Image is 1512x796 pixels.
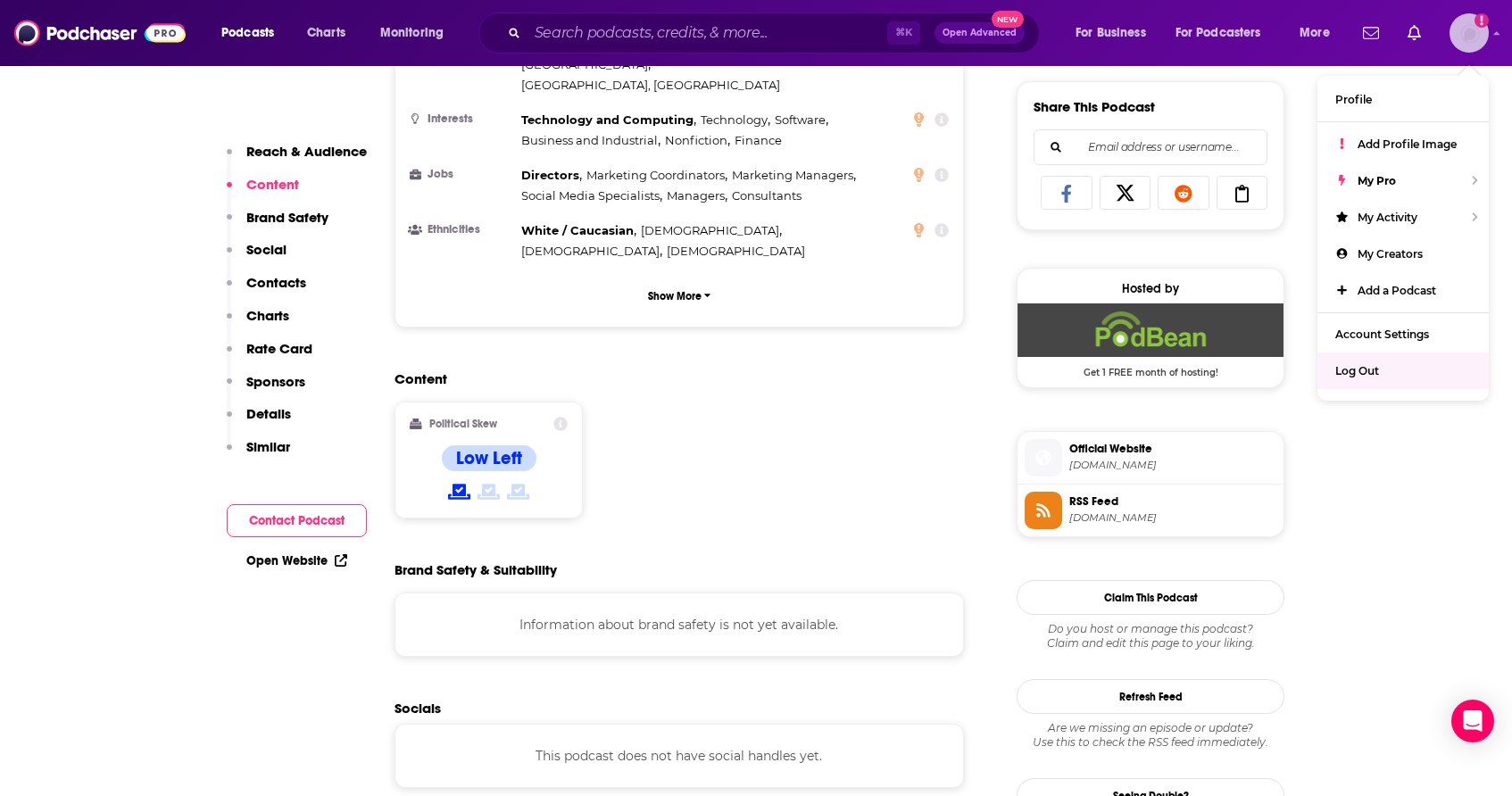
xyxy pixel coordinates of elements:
span: , [521,186,662,206]
span: My Activity [1358,211,1417,224]
h4: Low Left [456,447,522,469]
span: My Creators [1358,247,1423,261]
input: Search podcasts, credits, & more... [528,19,887,47]
span: White / Caucasian [521,223,634,237]
span: feed.podbean.com [1069,511,1276,525]
div: Open Intercom Messenger [1451,700,1494,742]
div: This podcast does not have social handles yet. [395,724,964,788]
span: [GEOGRAPHIC_DATA], [GEOGRAPHIC_DATA] [521,78,780,92]
span: Technology and Computing [521,112,694,127]
span: , [521,220,636,241]
button: open menu [1164,19,1287,47]
span: Log Out [1335,364,1379,377]
button: Social [227,241,287,274]
span: , [775,110,828,130]
button: Similar [227,438,290,471]
span: , [732,165,856,186]
a: Add a Podcast [1317,272,1489,309]
button: Contact Podcast [227,504,367,537]
p: Sponsors [246,373,305,390]
span: Monitoring [380,21,444,46]
a: Share on Facebook [1041,176,1092,210]
p: Social [246,241,287,258]
p: Show More [648,290,702,303]
span: Consultants [732,188,802,203]
span: Official Website [1069,441,1276,457]
span: , [521,110,696,130]
span: Account Settings [1335,328,1429,341]
div: Information about brand safety is not yet available. [395,593,964,657]
a: Account Settings [1317,316,1489,352]
span: New [992,11,1024,28]
a: RSS Feed[DOMAIN_NAME] [1025,492,1276,529]
a: My Creators [1317,236,1489,272]
span: Open Advanced [943,29,1017,37]
img: Podbean Deal: Get 1 FREE month of hosting! [1018,303,1284,357]
button: Details [227,405,291,438]
span: Profile [1335,93,1372,106]
h3: Share This Podcast [1034,98,1155,115]
button: open menu [1287,19,1352,47]
span: , [641,220,782,241]
p: Reach & Audience [246,143,367,160]
button: Sponsors [227,373,305,406]
span: , [521,241,662,261]
p: Charts [246,307,289,324]
button: Content [227,176,299,209]
p: Contacts [246,274,306,291]
span: , [521,130,660,151]
span: Finance [735,133,782,147]
button: Claim This Podcast [1017,580,1284,615]
div: Are we missing an episode or update? Use this to check the RSS feed immediately. [1017,721,1284,750]
button: Charts [227,307,289,340]
span: , [521,165,582,186]
span: [DEMOGRAPHIC_DATA] [667,244,805,258]
span: , [665,130,730,151]
button: Show More [410,279,949,312]
h3: Interests [410,113,514,125]
a: Podbean Deal: Get 1 FREE month of hosting! [1018,303,1284,377]
span: Technology [701,112,768,127]
span: Podcasts [221,21,274,46]
h2: Socials [395,700,964,717]
a: Show notifications dropdown [1356,18,1386,48]
h3: Ethnicities [410,224,514,236]
a: Charts [295,19,356,47]
button: Reach & Audience [227,143,367,176]
span: [GEOGRAPHIC_DATA] [521,57,648,71]
h2: Brand Safety & Suitability [395,561,557,578]
span: Business and Industrial [521,133,658,147]
button: Contacts [227,274,306,307]
span: For Podcasters [1176,21,1261,46]
span: Do you host or manage this podcast? [1017,622,1284,636]
a: Add Profile Image [1317,126,1489,162]
a: Copy Link [1217,176,1268,210]
div: Hosted by [1018,281,1284,296]
a: Open Website [246,553,347,568]
img: Podchaser - Follow, Share and Rate Podcasts [14,16,186,50]
svg: Add a profile image [1475,13,1489,28]
span: My Pro [1358,174,1396,187]
span: [DEMOGRAPHIC_DATA] [521,244,660,258]
span: Add a Podcast [1358,284,1436,297]
h2: Content [395,370,950,387]
span: Logged in as maiak [1450,13,1489,53]
p: Details [246,405,291,422]
span: ⌘ K [887,21,920,45]
span: Directors [521,168,579,182]
button: Rate Card [227,340,312,373]
span: Get 1 FREE month of hosting! [1018,357,1284,378]
button: Refresh Feed [1017,679,1284,714]
span: Marketing Coordinators [586,168,725,182]
ul: Show profile menu [1317,76,1489,401]
input: Email address or username... [1049,130,1252,164]
p: Rate Card [246,340,312,357]
button: Show profile menu [1450,13,1489,53]
button: Open AdvancedNew [935,22,1025,44]
button: open menu [368,19,467,47]
img: User Profile [1450,13,1489,53]
a: Official Website[DOMAIN_NAME] [1025,439,1276,477]
h3: Jobs [410,169,514,180]
span: RSS Feed [1069,493,1276,510]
